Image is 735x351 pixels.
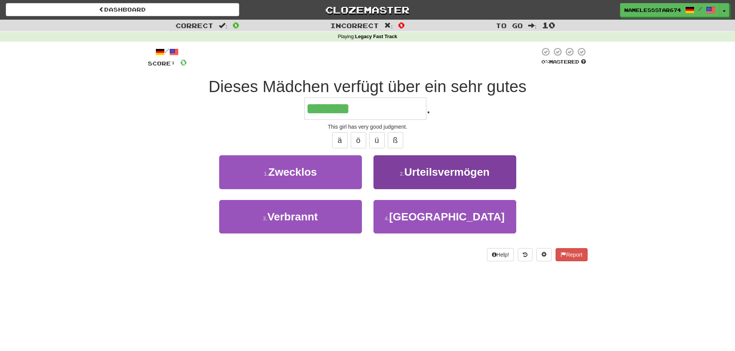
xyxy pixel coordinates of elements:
[330,22,379,29] span: Incorrect
[518,248,532,261] button: Round history (alt+y)
[373,200,516,233] button: 4.[GEOGRAPHIC_DATA]
[208,77,526,96] span: Dieses Mädchen verfügt über ein sehr gutes
[388,132,403,148] button: ß
[496,22,523,29] span: To go
[148,60,176,67] span: Score:
[219,22,227,29] span: :
[384,22,393,29] span: :
[263,215,267,222] small: 3 .
[351,132,366,148] button: ö
[400,171,404,177] small: 2 .
[426,99,431,117] span: .
[219,200,362,233] button: 3.Verbrannt
[180,57,187,67] span: 0
[624,7,681,13] span: NamelessStar6746
[148,123,588,131] div: This girl has very good judgment.
[373,155,516,189] button: 2.Urteilsvermögen
[487,248,514,261] button: Help!
[268,166,317,178] span: Zwecklos
[219,155,362,189] button: 1.Zwecklos
[176,22,213,29] span: Correct
[620,3,720,17] a: NamelessStar6746 /
[398,20,405,30] span: 0
[6,3,239,16] a: Dashboard
[389,211,505,223] span: [GEOGRAPHIC_DATA]
[148,47,187,57] div: /
[267,211,318,223] span: Verbrannt
[251,3,484,17] a: Clozemaster
[385,215,389,222] small: 4 .
[404,166,490,178] span: Urteilsvermögen
[541,59,549,65] span: 0 %
[355,34,397,39] strong: Legacy Fast Track
[233,20,239,30] span: 0
[542,20,555,30] span: 10
[528,22,537,29] span: :
[698,6,702,12] span: /
[556,248,587,261] button: Report
[369,132,385,148] button: ü
[332,132,348,148] button: ä
[264,171,269,177] small: 1 .
[540,59,588,65] div: Mastered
